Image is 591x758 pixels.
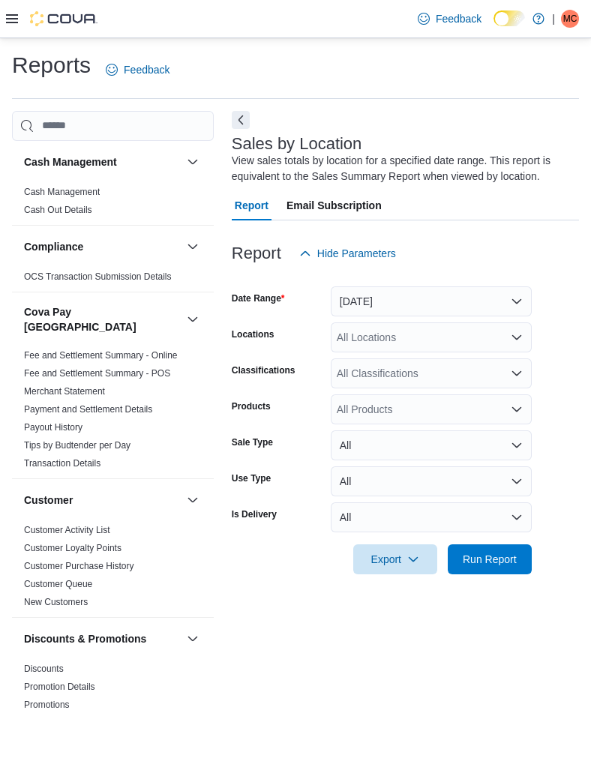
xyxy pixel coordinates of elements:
span: Cash Management [24,186,100,198]
span: Fee and Settlement Summary - Online [24,349,178,361]
button: Cova Pay [GEOGRAPHIC_DATA] [184,310,202,328]
span: Payment and Settlement Details [24,403,152,415]
div: Cova Pay [GEOGRAPHIC_DATA] [12,346,214,478]
div: View sales totals by location for a specified date range. This report is equivalent to the Sales ... [232,153,571,184]
span: Cash Out Details [24,204,92,216]
span: Tips by Budtender per Day [24,439,130,451]
button: Customer [184,491,202,509]
span: Promotion Details [24,681,95,693]
span: Report [235,190,268,220]
label: Sale Type [232,436,273,448]
h3: Report [232,244,281,262]
div: Cash Management [12,183,214,225]
a: OCS Transaction Submission Details [24,271,172,282]
a: New Customers [24,597,88,607]
button: Discounts & Promotions [24,631,181,646]
div: Milo Che [561,10,579,28]
p: | [552,10,555,28]
a: Promotions [24,700,70,710]
h3: Sales by Location [232,135,362,153]
a: Customer Loyalty Points [24,543,121,553]
label: Date Range [232,292,285,304]
a: Customer Activity List [24,525,110,535]
button: All [331,466,532,496]
h3: Discounts & Promotions [24,631,146,646]
button: Next [232,111,250,129]
a: Merchant Statement [24,386,105,397]
span: Customer Activity List [24,524,110,536]
button: Discounts & Promotions [184,630,202,648]
label: Is Delivery [232,508,277,520]
a: Feedback [100,55,175,85]
a: Payout History [24,422,82,433]
button: Cova Pay [GEOGRAPHIC_DATA] [24,304,181,334]
h1: Reports [12,50,91,80]
span: Merchant Statement [24,385,105,397]
div: Compliance [12,268,214,292]
span: Transaction Details [24,457,100,469]
button: Customer [24,493,181,508]
h3: Compliance [24,239,83,254]
button: All [331,430,532,460]
label: Use Type [232,472,271,484]
a: Cash Out Details [24,205,92,215]
span: New Customers [24,596,88,608]
button: Cash Management [184,153,202,171]
button: All [331,502,532,532]
button: Compliance [24,239,181,254]
a: Discounts [24,664,64,674]
span: Fee and Settlement Summary - POS [24,367,170,379]
button: Open list of options [511,367,523,379]
h3: Cash Management [24,154,117,169]
a: Customer Purchase History [24,561,134,571]
a: Customer Queue [24,579,92,589]
div: Customer [12,521,214,617]
h3: Customer [24,493,73,508]
button: Hide Parameters [293,238,402,268]
span: Discounts [24,663,64,675]
span: OCS Transaction Submission Details [24,271,172,283]
div: Discounts & Promotions [12,660,214,720]
span: Customer Loyalty Points [24,542,121,554]
button: Open list of options [511,331,523,343]
span: Customer Purchase History [24,560,134,572]
a: Transaction Details [24,458,100,469]
a: Fee and Settlement Summary - Online [24,350,178,361]
span: Hide Parameters [317,246,396,261]
label: Locations [232,328,274,340]
a: Cash Management [24,187,100,197]
a: Tips by Budtender per Day [24,440,130,451]
button: [DATE] [331,286,532,316]
button: Run Report [448,544,532,574]
a: Feedback [412,4,487,34]
span: MC [563,10,577,28]
button: Compliance [184,238,202,256]
a: Payment and Settlement Details [24,404,152,415]
span: Feedback [124,62,169,77]
img: Cova [30,11,97,26]
button: Open list of options [511,403,523,415]
a: Fee and Settlement Summary - POS [24,368,170,379]
span: Email Subscription [286,190,382,220]
a: Promotion Details [24,682,95,692]
span: Export [362,544,428,574]
input: Dark Mode [493,10,525,26]
span: Run Report [463,552,517,567]
span: Feedback [436,11,481,26]
button: Export [353,544,437,574]
span: Payout History [24,421,82,433]
button: Cash Management [24,154,181,169]
label: Classifications [232,364,295,376]
label: Products [232,400,271,412]
span: Promotions [24,699,70,711]
span: Customer Queue [24,578,92,590]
